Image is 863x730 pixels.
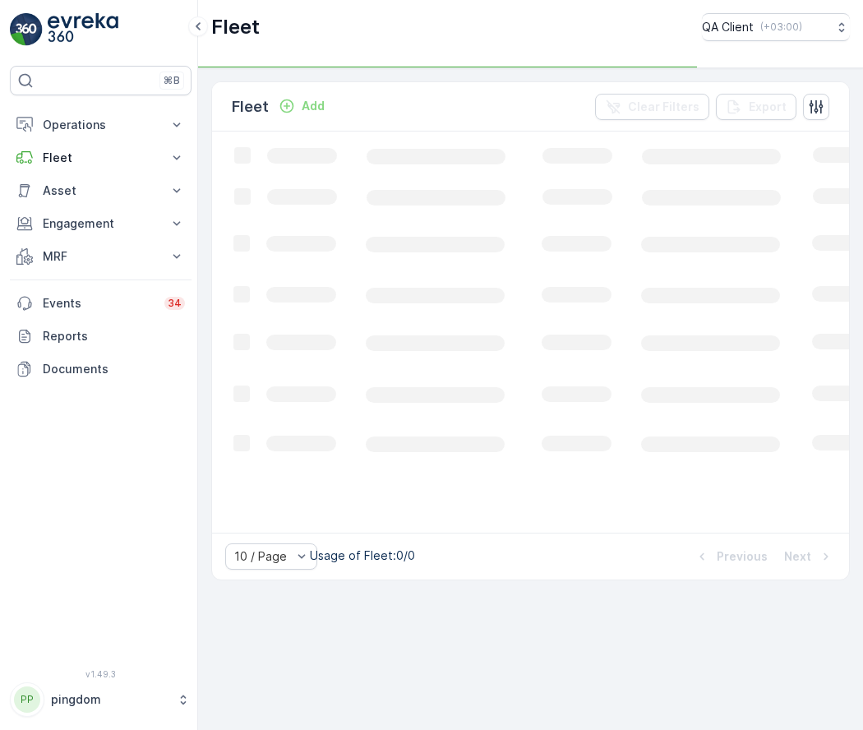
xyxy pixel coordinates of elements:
[272,96,331,116] button: Add
[43,150,159,166] p: Fleet
[164,74,180,87] p: ⌘B
[43,182,159,199] p: Asset
[10,141,192,174] button: Fleet
[10,320,192,353] a: Reports
[211,14,260,40] p: Fleet
[702,13,850,41] button: QA Client(+03:00)
[14,686,40,713] div: PP
[692,547,769,566] button: Previous
[10,287,192,320] a: Events34
[702,19,754,35] p: QA Client
[51,691,168,708] p: pingdom
[749,99,787,115] p: Export
[232,95,269,118] p: Fleet
[302,98,325,114] p: Add
[310,547,415,564] p: Usage of Fleet : 0/0
[10,240,192,273] button: MRF
[10,353,192,386] a: Documents
[43,361,185,377] p: Documents
[760,21,802,34] p: ( +03:00 )
[717,548,768,565] p: Previous
[782,547,836,566] button: Next
[10,109,192,141] button: Operations
[43,295,155,312] p: Events
[595,94,709,120] button: Clear Filters
[10,669,192,679] span: v 1.49.3
[43,215,159,232] p: Engagement
[628,99,699,115] p: Clear Filters
[10,207,192,240] button: Engagement
[168,297,182,310] p: 34
[716,94,796,120] button: Export
[10,682,192,717] button: PPpingdom
[43,248,159,265] p: MRF
[10,13,43,46] img: logo
[784,548,811,565] p: Next
[43,117,159,133] p: Operations
[43,328,185,344] p: Reports
[48,13,118,46] img: logo_light-DOdMpM7g.png
[10,174,192,207] button: Asset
